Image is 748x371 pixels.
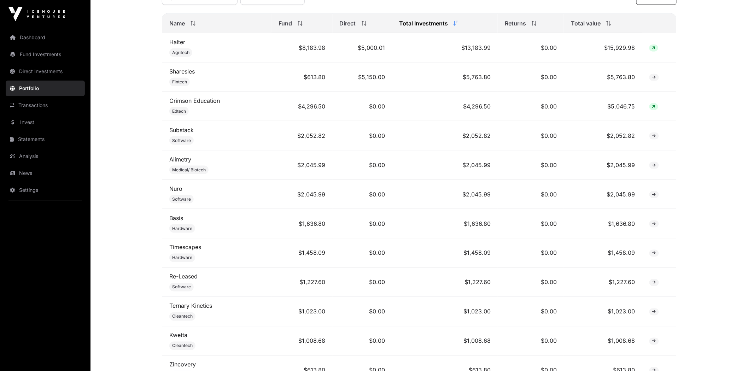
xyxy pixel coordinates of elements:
td: $0.00 [498,297,564,326]
a: Dashboard [6,30,85,45]
a: Settings [6,182,85,198]
td: $5,150.00 [333,63,392,92]
a: Zincovery [169,361,196,368]
a: Direct Investments [6,64,85,79]
span: Total value [571,19,601,28]
td: $2,045.99 [271,180,333,209]
td: $0.00 [498,326,564,356]
a: Ternary Kinetics [169,302,212,310]
td: $0.00 [333,297,392,326]
span: Software [172,138,191,143]
td: $0.00 [333,92,392,121]
iframe: Chat Widget [713,337,748,371]
td: $0.00 [498,151,564,180]
td: $2,045.99 [392,180,498,209]
td: $1,636.80 [564,209,642,238]
td: $0.00 [333,268,392,297]
td: $4,296.50 [271,92,333,121]
td: $0.00 [333,180,392,209]
td: $0.00 [498,268,564,297]
span: Software [172,196,191,202]
a: News [6,165,85,181]
td: $1,636.80 [271,209,333,238]
td: $2,052.82 [271,121,333,151]
td: $2,052.82 [564,121,642,151]
td: $0.00 [333,209,392,238]
span: Hardware [172,255,192,261]
td: $0.00 [498,180,564,209]
td: $1,023.00 [392,297,498,326]
span: Cleantech [172,314,193,319]
a: Statements [6,131,85,147]
img: Icehouse Ventures Logo [8,7,65,21]
td: $2,045.99 [271,151,333,180]
td: $1,458.09 [564,238,642,268]
a: Nuro [169,185,182,192]
a: Sharesies [169,68,195,75]
a: Re-Leased [169,273,198,280]
a: Substack [169,126,194,134]
span: Name [169,19,185,28]
span: Fintech [172,79,187,85]
span: Cleantech [172,343,193,349]
span: Software [172,284,191,290]
td: $0.00 [333,326,392,356]
td: $1,008.68 [564,326,642,356]
span: Medical/ Biotech [172,167,206,173]
a: Analysis [6,148,85,164]
a: Timescapes [169,244,201,251]
a: Halter [169,39,185,46]
span: Total Investments [399,19,448,28]
td: $15,929.98 [564,33,642,63]
td: $1,458.09 [271,238,333,268]
td: $0.00 [498,121,564,151]
td: $1,008.68 [392,326,498,356]
td: $5,763.80 [392,63,498,92]
td: $13,183.99 [392,33,498,63]
a: Alimetry [169,156,191,163]
a: Transactions [6,98,85,113]
td: $0.00 [333,121,392,151]
a: Crimson Education [169,97,220,104]
td: $0.00 [498,209,564,238]
span: Fund [279,19,292,28]
td: $1,023.00 [564,297,642,326]
span: Direct [340,19,356,28]
td: $5,046.75 [564,92,642,121]
td: $2,045.99 [564,180,642,209]
td: $2,045.99 [392,151,498,180]
span: Edtech [172,108,186,114]
td: $5,763.80 [564,63,642,92]
td: $613.80 [271,63,333,92]
td: $4,296.50 [392,92,498,121]
a: Portfolio [6,81,85,96]
td: $0.00 [498,92,564,121]
td: $0.00 [333,151,392,180]
td: $2,052.82 [392,121,498,151]
td: $1,227.60 [564,268,642,297]
a: Kwetta [169,332,187,339]
td: $2,045.99 [564,151,642,180]
a: Invest [6,114,85,130]
span: Hardware [172,226,192,231]
td: $0.00 [498,238,564,268]
a: Fund Investments [6,47,85,62]
td: $1,227.60 [271,268,333,297]
td: $1,023.00 [271,297,333,326]
a: Basis [169,214,183,222]
span: Returns [505,19,526,28]
td: $5,000.01 [333,33,392,63]
span: Agritech [172,50,189,55]
td: $8,183.98 [271,33,333,63]
td: $1,227.60 [392,268,498,297]
td: $0.00 [333,238,392,268]
td: $0.00 [498,33,564,63]
td: $1,458.09 [392,238,498,268]
td: $1,008.68 [271,326,333,356]
td: $0.00 [498,63,564,92]
td: $1,636.80 [392,209,498,238]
